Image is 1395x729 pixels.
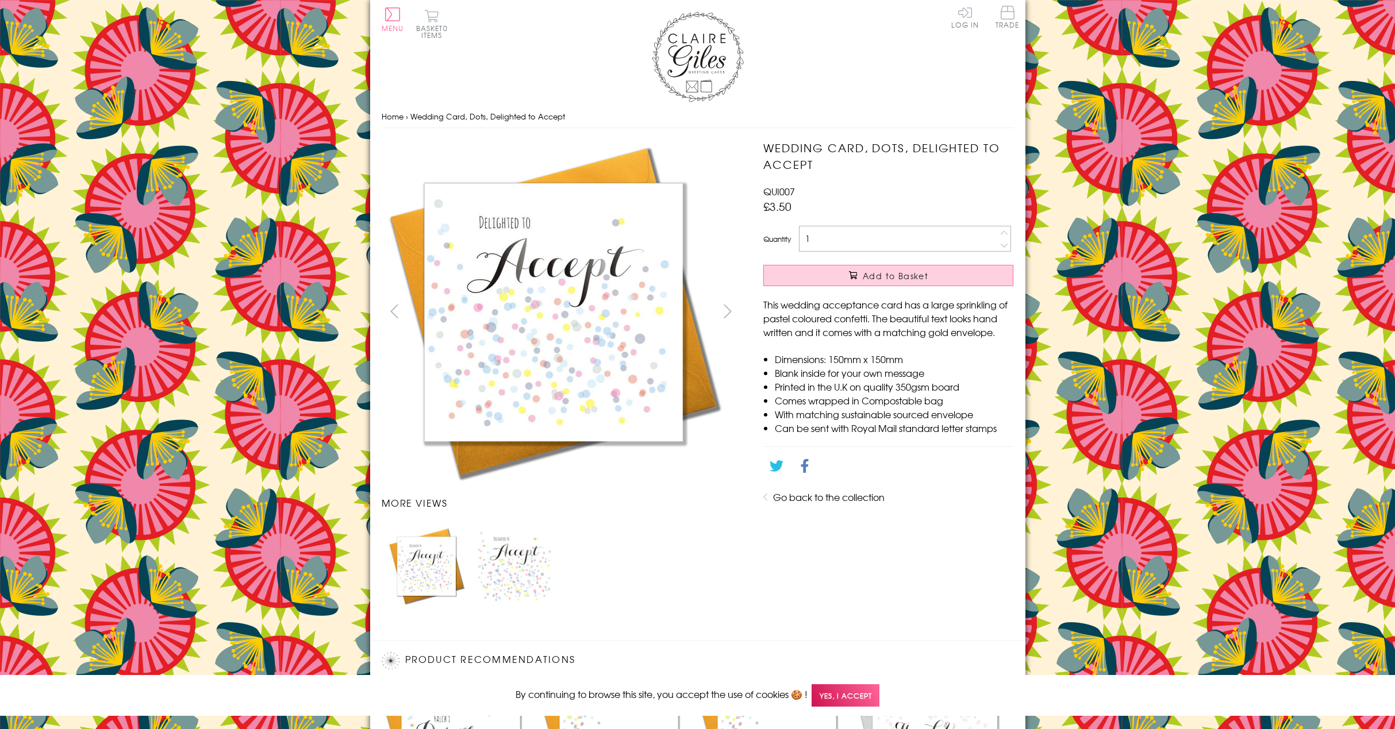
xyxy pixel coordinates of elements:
img: Wedding Card, Dots, Delighted to Accept [382,140,727,484]
p: This wedding acceptance card has a large sprinkling of pastel coloured confetti. The beautiful te... [763,298,1013,339]
img: Claire Giles Greetings Cards [652,11,744,102]
button: Basket0 items [416,9,448,38]
span: QUI007 [763,184,795,198]
h1: Wedding Card, Dots, Delighted to Accept [763,140,1013,173]
span: Trade [996,6,1020,28]
a: Log In [951,6,979,28]
a: Trade [996,6,1020,30]
li: Can be sent with Royal Mail standard letter stamps [775,421,1013,435]
span: £3.50 [763,198,791,214]
li: Carousel Page 2 [471,521,561,611]
ul: Carousel Pagination [382,521,741,611]
li: Printed in the U.K on quality 350gsm board [775,380,1013,394]
h2: Product recommendations [382,652,1014,669]
span: 0 items [421,23,448,40]
button: Add to Basket [763,265,1013,286]
li: Comes wrapped in Compostable bag [775,394,1013,407]
label: Quantity [763,234,791,244]
li: Carousel Page 1 (Current Slide) [382,521,471,611]
span: Menu [382,23,404,33]
h3: More views [382,496,741,510]
img: Wedding Card, Dots, Delighted to Accept [387,527,466,605]
li: Dimensions: 150mm x 150mm [775,352,1013,366]
a: Home [382,111,403,122]
button: next [714,298,740,324]
a: Go back to the collection [773,490,885,504]
button: Menu [382,7,404,32]
nav: breadcrumbs [382,105,1014,129]
span: › [406,111,408,122]
img: Wedding Card, Dots, Delighted to Accept [477,527,555,605]
li: With matching sustainable sourced envelope [775,407,1013,421]
span: Wedding Card, Dots, Delighted to Accept [410,111,565,122]
li: Blank inside for your own message [775,366,1013,380]
span: Yes, I accept [812,684,879,707]
button: prev [382,298,408,324]
span: Add to Basket [863,270,928,281]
